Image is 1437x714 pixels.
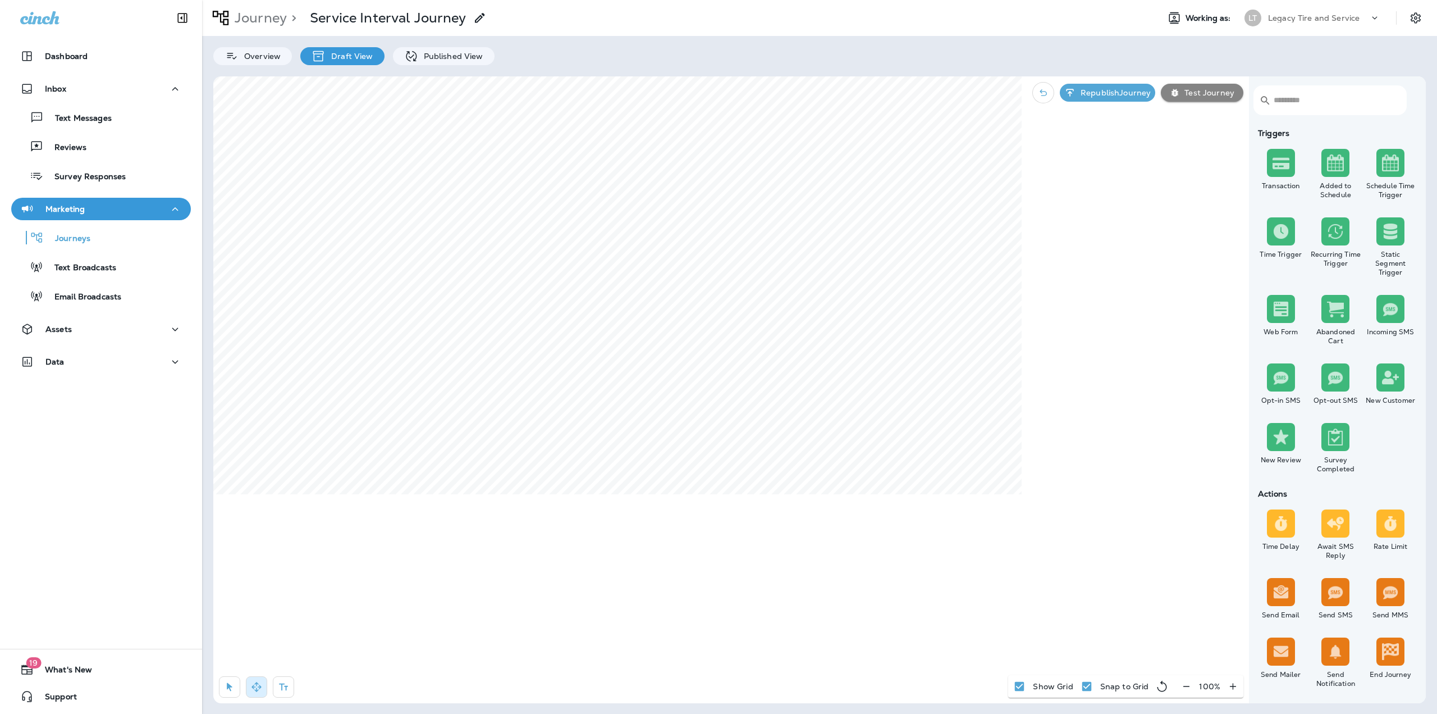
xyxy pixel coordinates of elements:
div: Incoming SMS [1365,328,1416,336]
div: Rate Limit [1365,542,1416,551]
div: New Customer [1365,396,1416,405]
p: > [287,10,296,26]
p: Journey [230,10,287,26]
p: Test Journey [1180,88,1234,97]
p: Marketing [45,204,85,213]
div: Opt-out SMS [1311,396,1361,405]
button: Data [11,351,191,373]
div: Schedule Time Trigger [1365,181,1416,199]
div: LT [1244,10,1261,26]
div: Time Trigger [1256,250,1306,259]
div: Static Segment Trigger [1365,250,1416,277]
button: RepublishJourney [1060,84,1155,102]
p: Legacy Tire and Service [1268,13,1360,22]
p: Text Broadcasts [43,263,116,274]
p: Republish Journey [1076,88,1151,97]
div: Survey Completed [1311,456,1361,474]
button: Reviews [11,135,191,158]
p: Assets [45,325,72,334]
p: Snap to Grid [1100,682,1149,691]
button: Inbox [11,78,191,100]
div: Send MMS [1365,611,1416,620]
div: Abandoned Cart [1311,328,1361,345]
p: Journeys [44,234,90,244]
p: Data [45,357,65,366]
span: 19 [26,657,41,668]
button: Collapse Sidebar [167,7,198,29]
div: Added to Schedule [1311,181,1361,199]
button: 19What's New [11,658,191,681]
div: End Journey [1365,670,1416,679]
button: Survey Responses [11,164,191,188]
span: Working as: [1186,13,1233,23]
div: Send Notification [1311,670,1361,688]
p: Service Interval Journey [310,10,466,26]
p: Dashboard [45,52,88,61]
button: Assets [11,318,191,340]
button: Settings [1406,8,1426,28]
span: What's New [34,665,92,679]
p: Overview [239,52,281,61]
button: Journeys [11,226,191,249]
p: 100 % [1199,682,1220,691]
p: Draft View [326,52,373,61]
div: Send SMS [1311,611,1361,620]
div: Time Delay [1256,542,1306,551]
button: Marketing [11,198,191,220]
p: Reviews [43,143,86,153]
p: Survey Responses [43,172,126,183]
div: Actions [1253,489,1418,498]
div: Transaction [1256,181,1306,190]
button: Support [11,685,191,708]
button: Email Broadcasts [11,284,191,308]
div: Opt-in SMS [1256,396,1306,405]
p: Text Messages [44,113,112,124]
div: Send Mailer [1256,670,1306,679]
div: Recurring Time Trigger [1311,250,1361,268]
div: Await SMS Reply [1311,542,1361,560]
span: Support [34,692,77,706]
div: Send Email [1256,611,1306,620]
p: Inbox [45,84,66,93]
button: Dashboard [11,45,191,67]
p: Show Grid [1033,682,1073,691]
div: Triggers [1253,129,1418,138]
p: Email Broadcasts [43,292,121,303]
div: New Review [1256,456,1306,465]
p: Published View [418,52,483,61]
button: Test Journey [1161,84,1243,102]
div: Web Form [1256,328,1306,336]
button: Text Broadcasts [11,255,191,279]
button: Text Messages [11,106,191,129]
